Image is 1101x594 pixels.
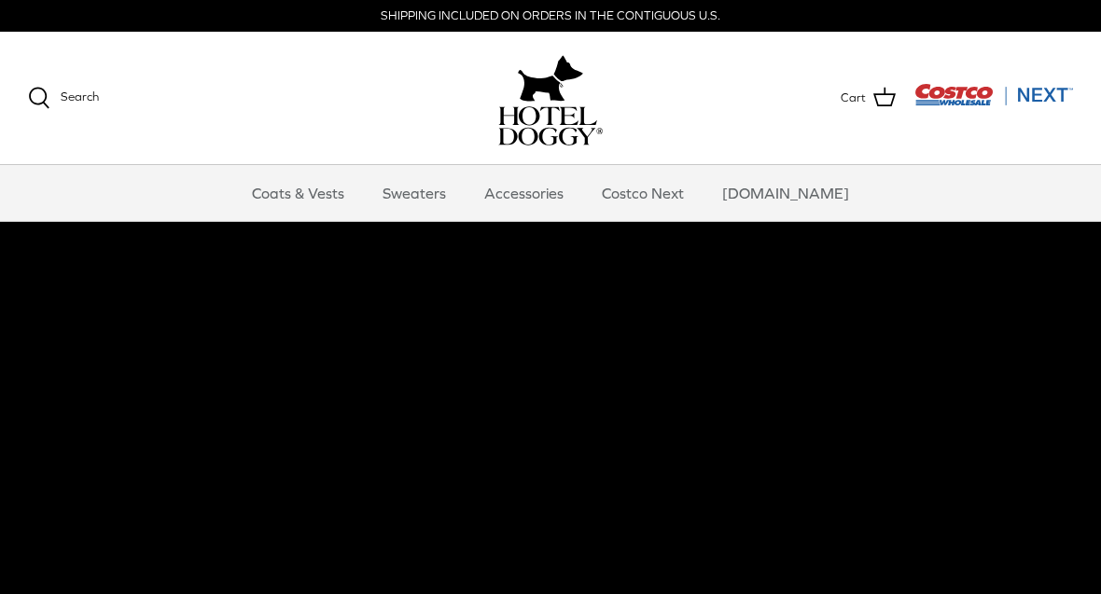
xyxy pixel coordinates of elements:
a: Search [28,87,99,109]
a: Visit Costco Next [914,95,1073,109]
span: Cart [841,89,866,108]
a: Accessories [467,165,580,221]
a: hoteldoggy.com hoteldoggycom [498,50,603,145]
span: Search [61,90,99,104]
img: Costco Next [914,83,1073,106]
a: Coats & Vests [235,165,361,221]
a: Cart [841,86,896,110]
a: Costco Next [585,165,701,221]
a: [DOMAIN_NAME] [705,165,866,221]
a: Sweaters [366,165,463,221]
img: hoteldoggy.com [518,50,583,106]
img: hoteldoggycom [498,106,603,145]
